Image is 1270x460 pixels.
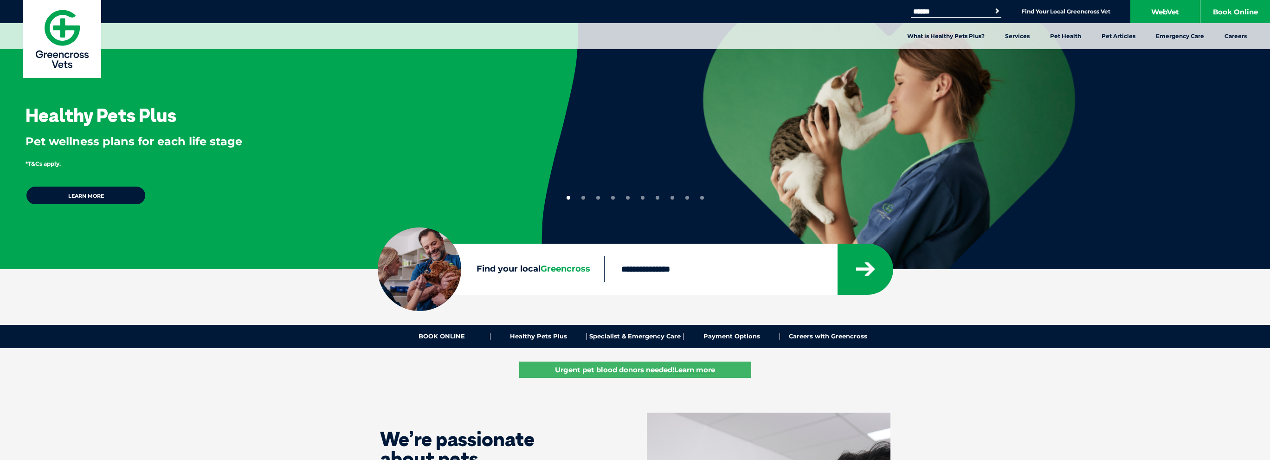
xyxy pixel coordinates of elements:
a: Pet Health [1040,23,1091,49]
button: 1 of 10 [567,196,570,200]
button: 5 of 10 [626,196,630,200]
a: Learn more [26,186,146,205]
a: Services [995,23,1040,49]
button: 3 of 10 [596,196,600,200]
button: 4 of 10 [611,196,615,200]
a: Emergency Care [1146,23,1214,49]
a: Find Your Local Greencross Vet [1021,8,1110,15]
button: 7 of 10 [656,196,659,200]
a: Careers [1214,23,1257,49]
label: Find your local [378,262,604,276]
button: 10 of 10 [700,196,704,200]
u: Learn more [674,365,715,374]
a: Careers with Greencross [780,333,876,340]
a: What is Healthy Pets Plus? [897,23,995,49]
button: 2 of 10 [581,196,585,200]
a: Healthy Pets Plus [490,333,587,340]
a: Pet Articles [1091,23,1146,49]
button: 9 of 10 [685,196,689,200]
a: Urgent pet blood donors needed!Learn more [519,362,751,378]
a: BOOK ONLINE [394,333,490,340]
button: 6 of 10 [641,196,645,200]
button: 8 of 10 [670,196,674,200]
button: Search [993,6,1002,16]
p: Pet wellness plans for each life stage [26,134,511,149]
h3: Healthy Pets Plus [26,106,176,124]
a: Specialist & Emergency Care [587,333,683,340]
span: *T&Cs apply. [26,160,61,167]
a: Payment Options [683,333,780,340]
span: Greencross [541,264,590,274]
